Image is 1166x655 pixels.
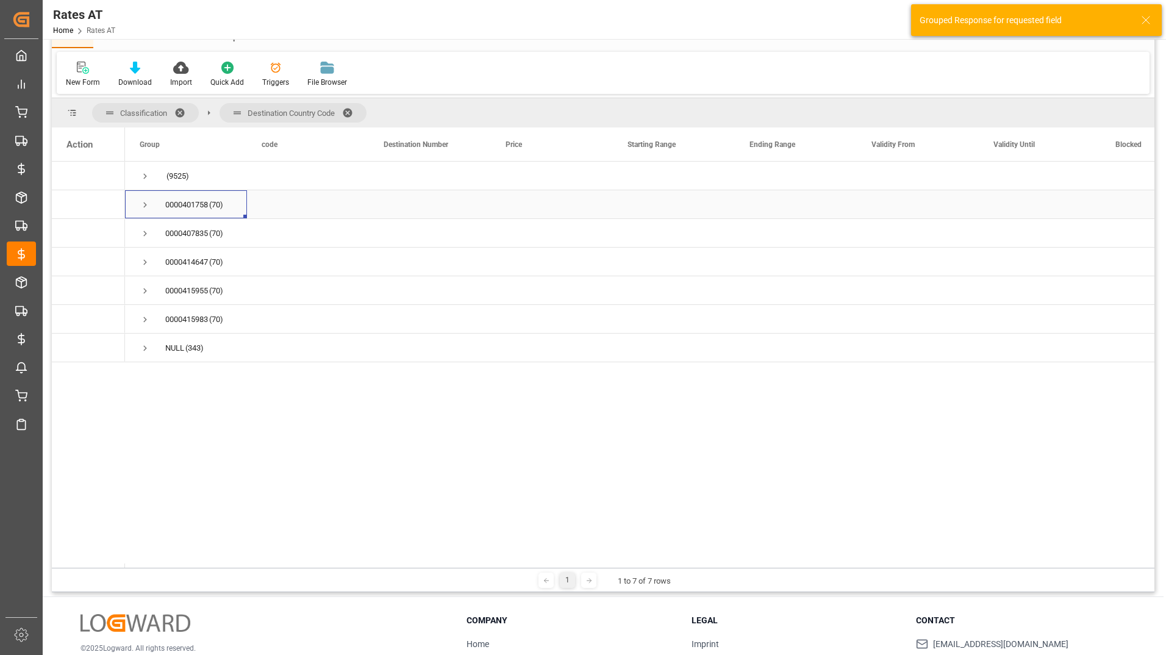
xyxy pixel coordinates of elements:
[52,190,125,219] div: Press SPACE to select this row.
[118,77,152,88] div: Download
[52,276,125,305] div: Press SPACE to select this row.
[52,334,125,362] div: Press SPACE to select this row.
[52,248,125,276] div: Press SPACE to select this row.
[165,277,208,305] div: 0000415955
[165,334,184,362] div: NULL
[53,5,115,24] div: Rates AT
[52,162,125,190] div: Press SPACE to select this row.
[871,140,915,149] span: Validity From
[307,77,347,88] div: File Browser
[384,140,448,149] span: Destination Number
[933,638,1068,651] span: [EMAIL_ADDRESS][DOMAIN_NAME]
[185,334,204,362] span: (343)
[165,306,208,334] div: 0000415983
[52,219,125,248] div: Press SPACE to select this row.
[467,614,676,627] h3: Company
[80,614,190,632] img: Logward Logo
[692,614,901,627] h3: Legal
[692,639,719,649] a: Imprint
[170,77,192,88] div: Import
[165,220,208,248] div: 0000407835
[209,220,223,248] span: (70)
[209,306,223,334] span: (70)
[120,109,167,118] span: Classification
[467,639,489,649] a: Home
[209,248,223,276] span: (70)
[993,140,1035,149] span: Validity Until
[618,575,671,587] div: 1 to 7 of 7 rows
[248,109,335,118] span: Destination Country Code
[209,277,223,305] span: (70)
[262,77,289,88] div: Triggers
[165,248,208,276] div: 0000414647
[66,77,100,88] div: New Form
[916,614,1126,627] h3: Contact
[209,191,223,219] span: (70)
[165,191,208,219] div: 0000401758
[166,162,189,190] span: (9525)
[560,573,575,588] div: 1
[506,140,522,149] span: Price
[262,140,277,149] span: code
[80,643,436,654] p: © 2025 Logward. All rights reserved.
[210,77,244,88] div: Quick Add
[52,305,125,334] div: Press SPACE to select this row.
[66,139,93,150] div: Action
[628,140,676,149] span: Starting Range
[749,140,795,149] span: Ending Range
[1115,140,1142,149] span: Blocked
[920,14,1129,27] div: Grouped Response for requested field
[140,140,160,149] span: Group
[53,26,73,35] a: Home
